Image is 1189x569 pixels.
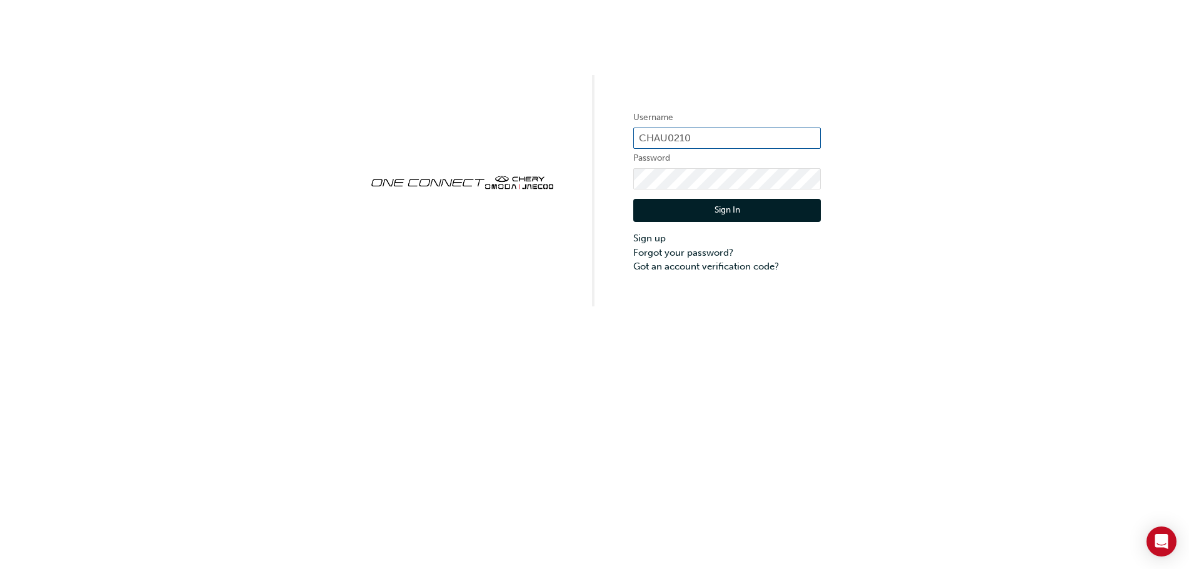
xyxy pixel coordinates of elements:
input: Username [633,128,821,149]
label: Password [633,151,821,166]
a: Got an account verification code? [633,259,821,274]
a: Sign up [633,231,821,246]
img: oneconnect [368,165,556,198]
div: Open Intercom Messenger [1146,526,1176,556]
button: Sign In [633,199,821,223]
label: Username [633,110,821,125]
a: Forgot your password? [633,246,821,260]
